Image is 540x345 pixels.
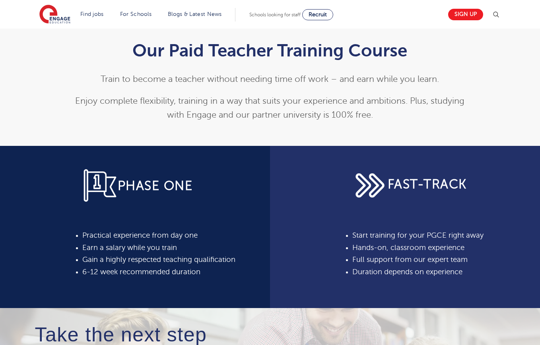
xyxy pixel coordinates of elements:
[82,231,198,239] span: Practical experience from day one
[302,9,333,20] a: Recruit
[82,244,177,252] span: Earn a salary while you train
[118,179,193,193] span: PHASE ONE
[352,231,484,239] span: Start training for your PGCE right away
[168,11,222,17] a: Blogs & Latest News
[352,256,468,264] span: Full support from our expert team
[82,268,200,276] span: 6-12 week recommended duration
[249,12,301,17] span: Schools looking for staff
[120,11,152,17] a: For Schools
[352,244,464,252] span: Hands-on, classroom experience
[75,96,464,120] span: Enjoy complete flexibility, training in a way that suits your experience and ambitions. Plus, stu...
[101,74,439,84] span: Train to become a teacher without needing time off work – and earn while you learn.
[80,11,104,17] a: Find jobs
[82,256,235,264] span: Gain a highly respected teaching qualification
[39,5,70,25] img: Engage Education
[309,12,327,17] span: Recruit
[388,177,467,191] span: FAST-TRACK
[352,268,462,276] span: Duration depends on experience
[75,41,465,60] h1: Our Paid Teacher Training Course
[448,9,483,20] a: Sign up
